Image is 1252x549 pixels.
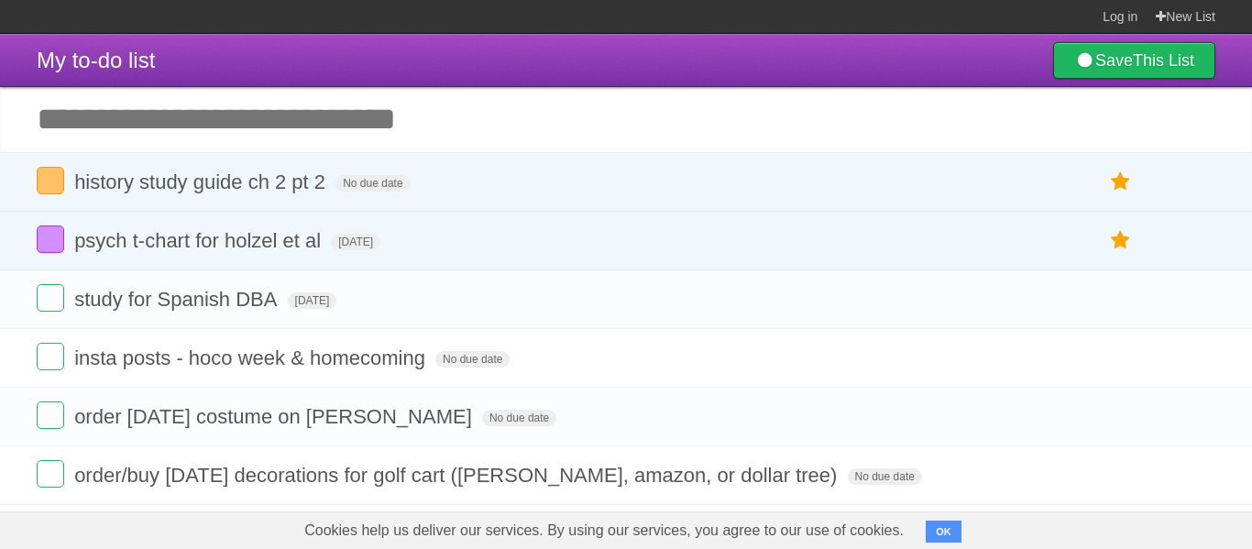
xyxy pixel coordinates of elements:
[1104,225,1138,256] label: Star task
[331,234,380,250] span: [DATE]
[335,175,410,192] span: No due date
[286,512,922,549] span: Cookies help us deliver our services. By using our services, you agree to our use of cookies.
[37,225,64,253] label: Done
[37,48,155,72] span: My to-do list
[37,167,64,194] label: Done
[74,229,325,252] span: psych t-chart for holzel et al
[435,351,510,368] span: No due date
[1053,42,1215,79] a: SaveThis List
[482,410,556,426] span: No due date
[74,170,330,193] span: history study guide ch 2 pt 2
[1133,51,1194,70] b: This List
[848,468,922,485] span: No due date
[926,521,961,543] button: OK
[74,288,281,311] span: study for Spanish DBA
[288,292,337,309] span: [DATE]
[74,464,841,487] span: order/buy [DATE] decorations for golf cart ([PERSON_NAME], amazon, or dollar tree)
[37,401,64,429] label: Done
[1104,167,1138,197] label: Star task
[37,284,64,312] label: Done
[37,460,64,488] label: Done
[74,346,430,369] span: insta posts - hoco week & homecoming
[37,343,64,370] label: Done
[74,405,477,428] span: order [DATE] costume on [PERSON_NAME]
